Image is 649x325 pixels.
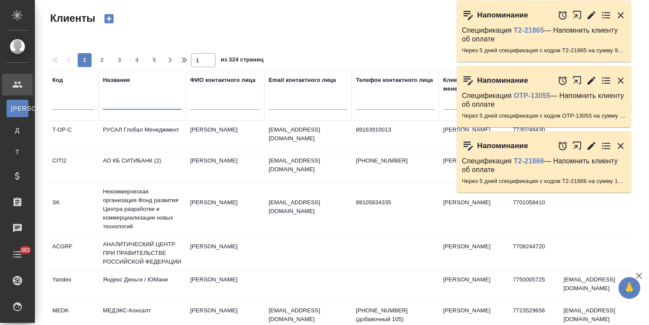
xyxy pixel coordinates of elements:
button: Редактировать [586,10,597,20]
td: [PERSON_NAME] [439,271,509,301]
span: 2 [95,56,109,64]
div: Клиентский менеджер [443,76,504,93]
p: Через 5 дней спецификация с кодом OTP-13055 на сумму 11015.33 RUB будет просрочена [462,112,626,120]
span: из 324 страниц [221,54,263,67]
td: CITI2 [48,152,99,183]
div: ФИО контактного лица [190,76,256,85]
td: 7750005725 [509,271,559,301]
button: Отложить [557,10,568,20]
button: Открыть в новой вкладке [572,6,582,24]
a: Т2-21866 [514,157,544,165]
p: 89105834335 [356,198,434,207]
td: [PERSON_NAME] [439,238,509,268]
button: Отложить [557,75,568,86]
p: Спецификация — Напомнить клиенту об оплате [462,157,626,174]
button: 2 [95,53,109,67]
button: Закрыть [615,141,626,151]
span: 🙏 [622,279,637,297]
div: Код [52,76,63,85]
p: [EMAIL_ADDRESS][DOMAIN_NAME] [269,156,347,174]
td: ACGRF [48,238,99,268]
button: Перейти в todo [601,141,611,151]
span: 381 [16,246,35,254]
td: [PERSON_NAME] [186,194,264,224]
button: Закрыть [615,10,626,20]
p: [PHONE_NUMBER] [356,156,434,165]
button: Открыть в новой вкладке [572,136,582,155]
p: Через 5 дней спецификация с кодом Т2-21866 на сумму 1248 RUB будет просрочена [462,177,626,186]
p: Напоминание [477,76,528,85]
a: Т [7,143,28,161]
td: [PERSON_NAME] [439,152,509,183]
p: Спецификация — Напомнить клиенту об оплате [462,91,626,109]
td: АНАЛИТИЧЕСКИЙ ЦЕНТР ПРИ ПРАВИТЕЛЬСТВЕ РОССИЙСКОЙ ФЕДЕРАЦИИ [99,236,186,271]
p: [EMAIL_ADDRESS][DOMAIN_NAME] [269,125,347,143]
span: Д [11,126,24,135]
td: РУСАЛ Глобал Менеджмент [99,121,186,152]
td: 7708244720 [509,238,559,268]
span: Клиенты [48,11,95,25]
p: [EMAIL_ADDRESS][DOMAIN_NAME] [269,306,347,324]
a: Д [7,122,28,139]
td: [PERSON_NAME] [186,121,264,152]
button: 3 [113,53,126,67]
button: Открыть в новой вкладке [572,71,582,90]
td: [PERSON_NAME] [186,271,264,301]
span: [PERSON_NAME] [11,104,24,113]
button: Перейти в todo [601,10,611,20]
span: 4 [130,56,144,64]
td: 7701058410 [509,194,559,224]
div: Название [103,76,130,85]
a: 381 [2,244,33,265]
div: Телефон контактного лица [356,76,433,85]
td: [PERSON_NAME] [439,121,509,152]
button: Отложить [557,141,568,151]
p: Напоминание [477,11,528,20]
span: Т [11,148,24,156]
td: Некоммерческая организация Фонд развития Центра разработки и коммерциализации новых технологий [99,183,186,235]
button: Редактировать [586,75,597,86]
button: Редактировать [586,141,597,151]
p: [PHONE_NUMBER] (добавочный 105) [356,306,434,324]
span: 5 [147,56,161,64]
button: 5 [147,53,161,67]
button: Создать [99,11,120,26]
td: АО КБ СИТИБАНК (2) [99,152,186,183]
a: [PERSON_NAME] [7,100,28,117]
button: Перейти в todo [601,75,611,86]
p: 89163910013 [356,125,434,134]
td: [EMAIL_ADDRESS][DOMAIN_NAME] [559,271,638,301]
a: Т2-21865 [514,27,544,34]
button: 4 [130,53,144,67]
td: [PERSON_NAME] [439,194,509,224]
p: Напоминание [477,142,528,150]
div: Email контактного лица [269,76,336,85]
a: OTP-13055 [514,92,550,99]
p: [EMAIL_ADDRESS][DOMAIN_NAME] [269,198,347,216]
td: Yandex [48,271,99,301]
button: 🙏 [618,277,640,299]
td: [PERSON_NAME] [186,238,264,268]
td: Яндекс Деньги / ЮМани [99,271,186,301]
td: [PERSON_NAME] [186,152,264,183]
td: SK [48,194,99,224]
p: Через 5 дней спецификация с кодом Т2-21865 на сумму 9636 RUB будет просрочена [462,46,626,55]
span: 3 [113,56,126,64]
td: T-OP-C [48,121,99,152]
p: Спецификация — Напомнить клиенту об оплате [462,26,626,44]
button: Закрыть [615,75,626,86]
